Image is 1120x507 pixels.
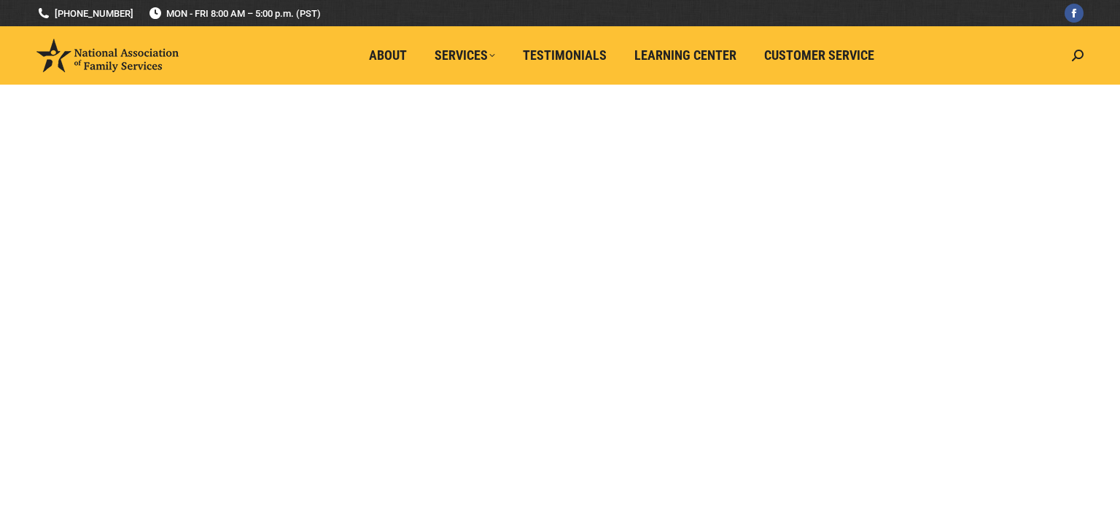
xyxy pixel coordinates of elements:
span: Services [435,47,495,63]
a: Customer Service [754,42,884,69]
a: About [359,42,417,69]
span: Customer Service [764,47,874,63]
a: [PHONE_NUMBER] [36,7,133,20]
span: MON - FRI 8:00 AM – 5:00 p.m. (PST) [148,7,321,20]
a: Facebook page opens in new window [1065,4,1084,23]
span: Testimonials [523,47,607,63]
span: Learning Center [634,47,736,63]
img: National Association of Family Services [36,39,179,72]
a: Testimonials [513,42,617,69]
a: Learning Center [624,42,747,69]
span: About [369,47,407,63]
